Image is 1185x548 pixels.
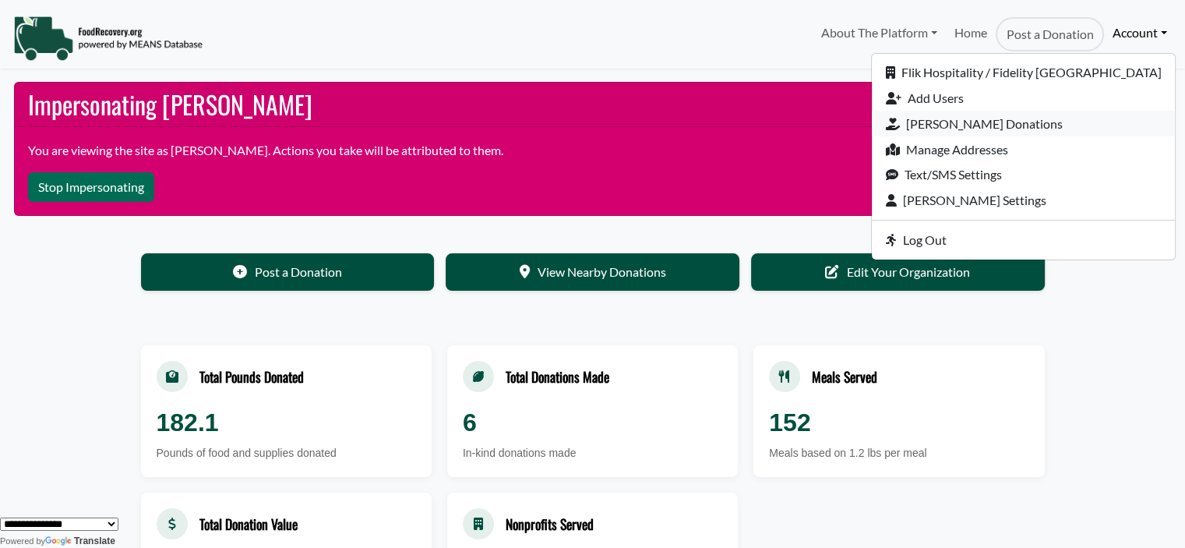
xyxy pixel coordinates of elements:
[141,253,435,291] a: Post a Donation
[463,404,722,441] div: 6
[751,253,1045,291] a: Edit Your Organization
[872,111,1175,136] a: [PERSON_NAME] Donations
[872,188,1175,214] a: [PERSON_NAME] Settings
[199,366,304,387] div: Total Pounds Donated
[463,445,722,461] div: In-kind donations made
[157,445,416,461] div: Pounds of food and supplies donated
[45,536,115,546] a: Translate
[769,445,1028,461] div: Meals based on 1.2 lbs per meal
[872,136,1175,162] a: Manage Addresses
[157,404,416,441] div: 182.1
[812,17,945,48] a: About The Platform
[872,162,1175,188] a: Text/SMS Settings
[199,514,298,534] div: Total Donation Value
[769,404,1028,441] div: 152
[996,17,1103,51] a: Post a Donation
[946,17,996,51] a: Home
[872,86,1175,111] a: Add Users
[506,514,594,534] div: Nonprofits Served
[1104,17,1176,48] a: Account
[13,15,203,62] img: NavigationLogo_FoodRecovery-91c16205cd0af1ed486a0f1a7774a6544ea792ac00100771e7dd3ec7c0e58e41.png
[872,60,1175,86] a: Flik Hospitality / Fidelity [GEOGRAPHIC_DATA]
[15,83,1171,127] h2: Impersonating [PERSON_NAME]
[28,172,154,202] button: Stop Impersonating
[45,536,74,547] img: Google Translate
[506,366,609,387] div: Total Donations Made
[446,253,739,291] a: View Nearby Donations
[872,228,1175,253] a: Log Out
[812,366,877,387] div: Meals Served
[28,141,1157,160] p: You are viewing the site as [PERSON_NAME]. Actions you take will be attributed to them.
